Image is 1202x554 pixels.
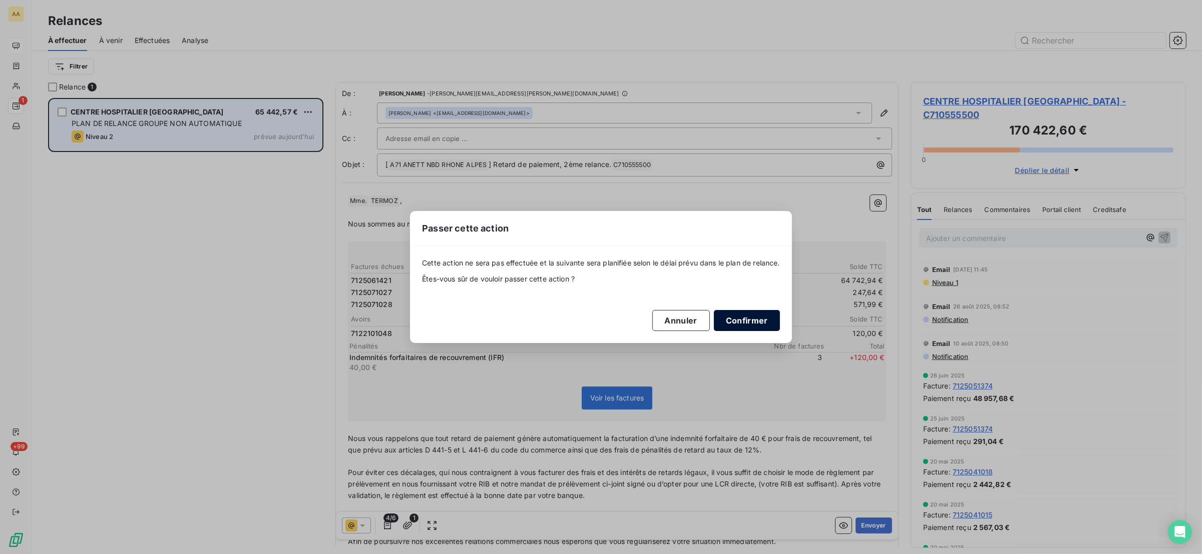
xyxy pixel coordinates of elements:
span: Êtes-vous sûr de vouloir passer cette action ? [422,274,780,284]
span: Cette action ne sera pas effectuée et la suivante sera planifiée selon le délai prévu dans le pla... [422,258,780,268]
button: Annuler [652,310,710,331]
button: Confirmer [714,310,780,331]
div: Open Intercom Messenger [1168,520,1192,544]
span: Passer cette action [422,221,509,235]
